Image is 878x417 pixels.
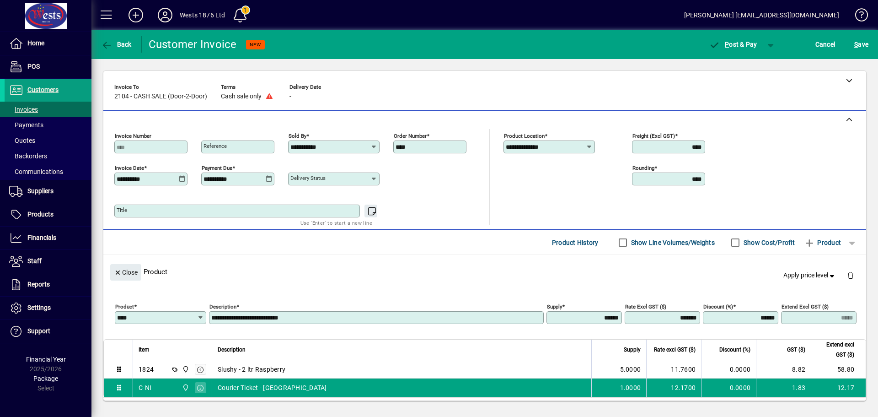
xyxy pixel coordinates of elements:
span: Wests Cordials [180,364,190,374]
div: [PERSON_NAME] [EMAIL_ADDRESS][DOMAIN_NAME] [684,8,839,22]
a: Staff [5,250,91,273]
span: S [854,41,858,48]
span: Invoices [9,106,38,113]
button: Save [852,36,871,53]
span: Supply [624,345,641,355]
button: Post & Pay [705,36,762,53]
div: Wests 1876 Ltd [180,8,225,22]
span: Apply price level [783,271,836,280]
span: Customers [27,86,59,93]
button: Delete [840,264,862,286]
a: Products [5,203,91,226]
mat-label: Invoice number [115,133,151,139]
mat-label: Supply [547,303,562,310]
a: Quotes [5,133,91,148]
mat-label: Delivery status [290,175,326,181]
button: Cancel [813,36,838,53]
button: Profile [150,7,180,23]
div: Customer Invoice [149,37,237,52]
a: Communications [5,164,91,179]
span: Financial Year [26,356,66,363]
app-page-header-button: Close [108,268,144,276]
span: Suppliers [27,187,54,195]
mat-label: Product [115,303,134,310]
span: Extend excl GST ($) [817,340,854,360]
a: Financials [5,227,91,249]
mat-label: Order number [394,133,427,139]
span: Communications [9,168,63,175]
span: Financials [27,234,56,241]
mat-label: Title [117,207,127,213]
span: Wests Cordials [180,383,190,393]
span: Product [804,235,841,250]
mat-label: Product location [504,133,545,139]
span: Support [27,327,50,335]
a: Home [5,32,91,55]
mat-label: Rounding [632,165,654,171]
a: Payments [5,117,91,133]
div: 1824 [139,365,154,374]
div: 11.7600 [652,365,696,374]
span: Package [33,375,58,382]
a: Settings [5,297,91,320]
span: Cash sale only [221,93,262,100]
button: Back [99,36,134,53]
td: 58.80 [811,360,866,379]
button: Apply price level [780,267,840,284]
label: Show Cost/Profit [742,238,795,247]
span: P [725,41,729,48]
app-page-header-button: Back [91,36,142,53]
span: ave [854,37,868,52]
span: POS [27,63,40,70]
span: Close [114,265,138,280]
mat-label: Extend excl GST ($) [782,303,829,310]
span: Backorders [9,152,47,160]
a: Backorders [5,148,91,164]
label: Show Line Volumes/Weights [629,238,715,247]
span: NEW [250,42,261,48]
a: Invoices [5,102,91,117]
span: Quotes [9,137,35,144]
mat-label: Sold by [289,133,306,139]
div: 12.1700 [652,383,696,392]
span: 2104 - CASH SALE (Door-2-Door) [114,93,207,100]
div: Product [103,255,866,288]
span: Cancel [815,37,835,52]
td: 12.17 [811,379,866,397]
span: Back [101,41,132,48]
span: Rate excl GST ($) [654,345,696,355]
a: Support [5,320,91,343]
span: Products [27,211,54,218]
span: GST ($) [787,345,805,355]
span: Staff [27,257,42,265]
span: Description [218,345,246,355]
span: Product History [552,235,599,250]
td: 0.0000 [701,379,756,397]
span: 1.0000 [620,383,641,392]
div: C-NI [139,383,151,392]
mat-label: Invoice date [115,165,144,171]
button: Add [121,7,150,23]
td: 0.0000 [701,360,756,379]
span: Settings [27,304,51,311]
mat-label: Description [209,303,236,310]
span: Payments [9,121,43,129]
td: 1.83 [756,379,811,397]
span: ost & Pay [709,41,757,48]
span: Slushy - 2 ltr Raspberry [218,365,285,374]
button: Product History [548,234,602,251]
span: Discount (%) [719,345,750,355]
mat-label: Reference [203,143,227,149]
span: - [289,93,291,100]
a: Knowledge Base [848,2,867,32]
span: Item [139,345,150,355]
button: Close [110,264,141,281]
a: POS [5,55,91,78]
a: Reports [5,273,91,296]
a: Suppliers [5,180,91,203]
app-page-header-button: Delete [840,271,862,279]
mat-label: Freight (excl GST) [632,133,675,139]
span: Reports [27,281,50,288]
button: Product [799,234,846,251]
mat-label: Discount (%) [703,303,733,310]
